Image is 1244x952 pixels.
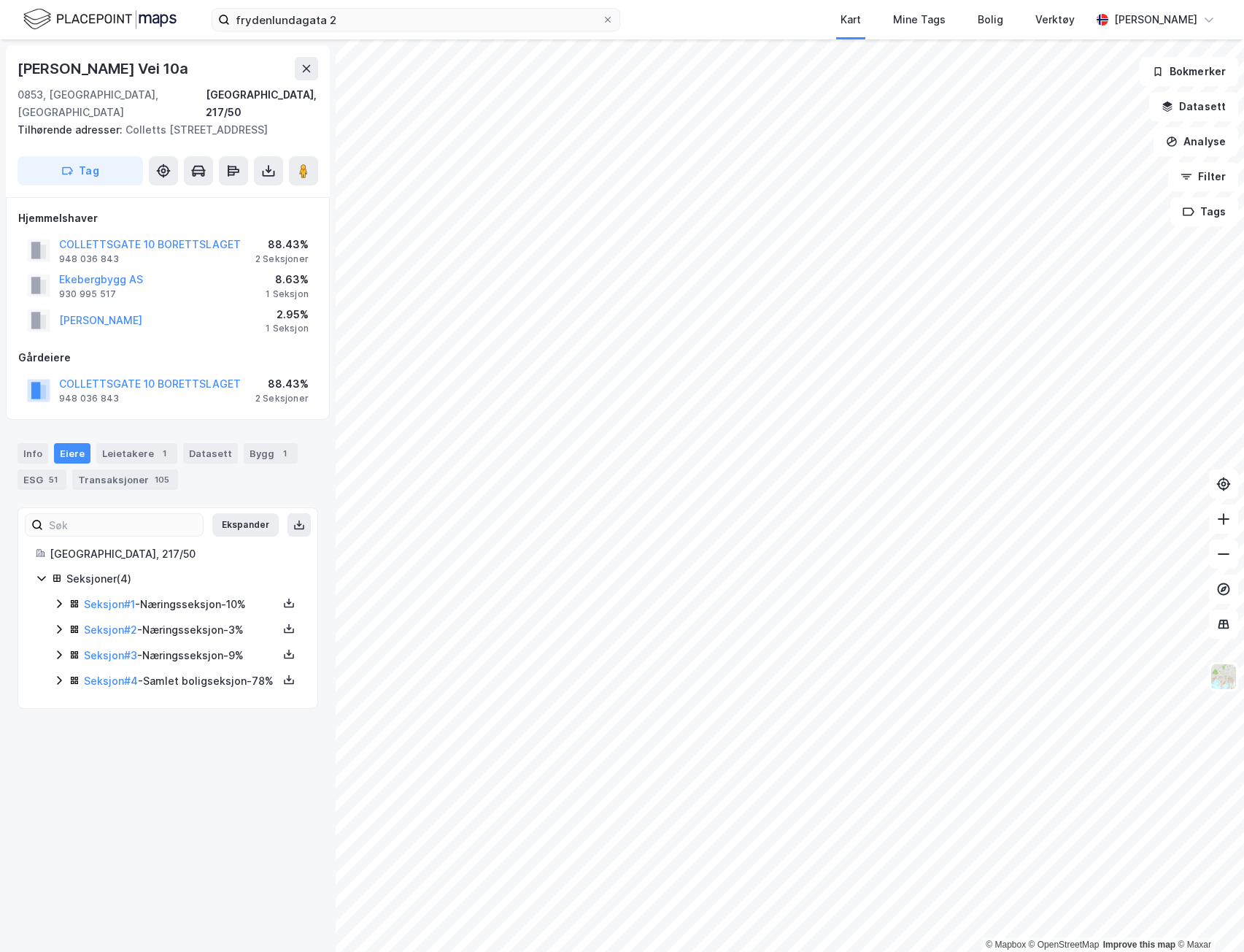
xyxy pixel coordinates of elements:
div: 2 Seksjoner [255,253,309,265]
iframe: Chat Widget [1171,882,1244,952]
div: - Næringsseksjon - 10% [84,596,278,613]
div: Bolig [978,11,1003,28]
div: [GEOGRAPHIC_DATA], 217/50 [50,545,300,563]
div: Leietakere [96,443,177,464]
button: Tags [1170,197,1238,226]
button: Datasett [1149,92,1238,121]
a: Seksjon#3 [84,649,137,661]
div: Info [18,443,48,464]
div: Datasett [183,443,238,464]
div: Gårdeiere [18,349,317,366]
div: Bygg [244,443,298,464]
button: Filter [1168,162,1238,191]
div: 0853, [GEOGRAPHIC_DATA], [GEOGRAPHIC_DATA] [18,86,206,121]
span: Tilhørende adresser: [18,123,125,136]
div: 948 036 843 [59,393,119,404]
a: Seksjon#4 [84,675,138,687]
div: - Samlet boligseksjon - 78% [84,672,278,690]
div: 1 [277,446,292,461]
div: Hjemmelshaver [18,210,317,227]
a: Seksjon#1 [84,598,135,610]
a: Improve this map [1103,940,1175,950]
a: Seksjon#2 [84,623,137,636]
div: Mine Tags [893,11,946,28]
div: Transaksjoner [72,469,178,490]
div: ESG [18,469,66,490]
button: Analyse [1154,127,1238,156]
div: 1 Seksjon [266,323,309,334]
input: Søk på adresse, matrikkel, gårdeiere, leietakere eller personer [230,9,602,31]
input: Søk [43,514,203,536]
div: 1 [157,446,171,461]
div: 88.43% [255,236,309,253]
div: [PERSON_NAME] Vei 10a [18,57,191,80]
button: Tag [18,156,143,185]
div: Kontrollprogram for chat [1171,882,1244,952]
div: 8.63% [266,271,309,288]
div: Eiere [54,443,90,464]
div: 948 036 843 [59,253,119,265]
div: - Næringsseksjon - 3% [84,621,278,639]
a: OpenStreetMap [1029,940,1100,950]
div: [PERSON_NAME] [1114,11,1197,28]
button: Bokmerker [1140,57,1238,86]
div: 2 Seksjoner [255,393,309,404]
div: Seksjoner ( 4 ) [66,570,300,588]
div: 105 [152,472,172,487]
div: [GEOGRAPHIC_DATA], 217/50 [206,86,318,121]
button: Ekspander [212,513,279,537]
div: 88.43% [255,375,309,393]
div: 1 Seksjon [266,288,309,300]
div: 930 995 517 [59,288,116,300]
div: Kart [841,11,861,28]
a: Mapbox [986,940,1026,950]
div: 51 [46,472,61,487]
img: logo.f888ab2527a4732fd821a326f86c7f29.svg [23,7,177,32]
div: - Næringsseksjon - 9% [84,647,278,664]
img: Z [1210,663,1237,691]
div: Verktøy [1035,11,1075,28]
div: Colletts [STREET_ADDRESS] [18,121,306,139]
div: 2.95% [266,306,309,323]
